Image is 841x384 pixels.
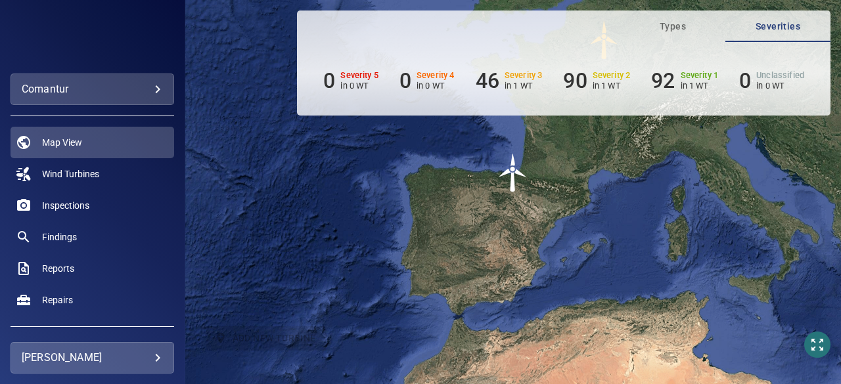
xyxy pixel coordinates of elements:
[733,18,823,35] span: Severities
[11,190,174,221] a: inspections noActive
[42,230,77,244] span: Findings
[340,81,378,91] p: in 0 WT
[476,68,543,93] li: Severity 3
[493,153,533,192] img: windFarmIcon.svg
[11,127,174,158] a: map active
[11,284,174,316] a: repairs noActive
[681,81,719,91] p: in 1 WT
[756,81,804,91] p: in 0 WT
[417,71,455,80] h6: Severity 4
[756,71,804,80] h6: Unclassified
[563,68,587,93] h6: 90
[739,68,751,93] h6: 0
[651,68,718,93] li: Severity 1
[399,68,411,93] h6: 0
[563,68,630,93] li: Severity 2
[476,68,499,93] h6: 46
[11,158,174,190] a: windturbines noActive
[651,68,675,93] h6: 92
[681,71,719,80] h6: Severity 1
[11,74,174,105] div: comantur
[11,253,174,284] a: reports noActive
[399,68,455,93] li: Severity 4
[42,167,99,181] span: Wind Turbines
[493,153,533,192] gmp-advanced-marker: V52Test
[417,81,455,91] p: in 0 WT
[628,18,717,35] span: Types
[739,68,804,93] li: Severity Unclassified
[42,199,89,212] span: Inspections
[323,68,335,93] h6: 0
[42,262,74,275] span: Reports
[42,136,82,149] span: Map View
[340,71,378,80] h6: Severity 5
[42,293,73,307] span: Repairs
[22,347,163,368] div: [PERSON_NAME]
[22,79,163,100] div: comantur
[593,71,631,80] h6: Severity 2
[323,68,378,93] li: Severity 5
[593,81,631,91] p: in 1 WT
[505,81,543,91] p: in 1 WT
[505,71,543,80] h6: Severity 3
[11,221,174,253] a: findings noActive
